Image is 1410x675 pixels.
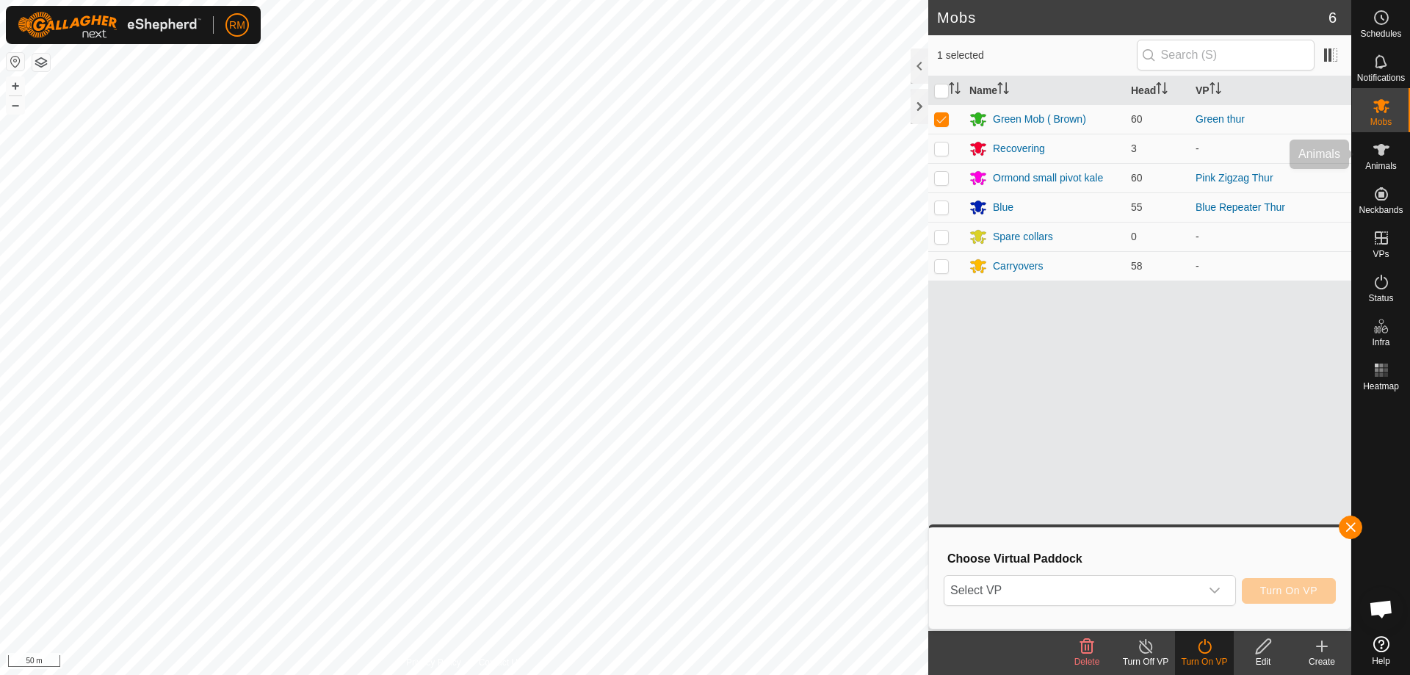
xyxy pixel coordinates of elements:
[1234,655,1292,668] div: Edit
[993,141,1045,156] div: Recovering
[993,229,1053,245] div: Spare collars
[1156,84,1168,96] p-sorticon: Activate to sort
[7,53,24,71] button: Reset Map
[1365,162,1397,170] span: Animals
[1372,338,1389,347] span: Infra
[993,170,1103,186] div: Ormond small pivot kale
[1328,7,1337,29] span: 6
[1196,201,1285,213] a: Blue Repeater Thur
[1190,76,1351,105] th: VP
[1131,113,1143,125] span: 60
[1190,222,1351,251] td: -
[1200,576,1229,605] div: dropdown trigger
[1370,118,1392,126] span: Mobs
[997,84,1009,96] p-sorticon: Activate to sort
[1360,29,1401,38] span: Schedules
[1175,655,1234,668] div: Turn On VP
[1357,73,1405,82] span: Notifications
[1131,231,1137,242] span: 0
[1373,250,1389,259] span: VPs
[944,576,1200,605] span: Select VP
[7,96,24,114] button: –
[1363,382,1399,391] span: Heatmap
[479,656,522,669] a: Contact Us
[947,552,1336,566] h3: Choose Virtual Paddock
[993,112,1086,127] div: Green Mob ( Brown)
[1190,134,1351,163] td: -
[1131,142,1137,154] span: 3
[949,84,961,96] p-sorticon: Activate to sort
[1074,657,1100,667] span: Delete
[1292,655,1351,668] div: Create
[1125,76,1190,105] th: Head
[1242,578,1336,604] button: Turn On VP
[406,656,461,669] a: Privacy Policy
[18,12,201,38] img: Gallagher Logo
[1359,587,1403,631] div: Open chat
[993,259,1043,274] div: Carryovers
[1352,630,1410,671] a: Help
[1137,40,1315,71] input: Search (S)
[1372,657,1390,665] span: Help
[1260,585,1317,596] span: Turn On VP
[1131,201,1143,213] span: 55
[1116,655,1175,668] div: Turn Off VP
[229,18,245,33] span: RM
[1210,84,1221,96] p-sorticon: Activate to sort
[32,54,50,71] button: Map Layers
[1196,172,1273,184] a: Pink Zigzag Thur
[1196,113,1245,125] a: Green thur
[1131,260,1143,272] span: 58
[963,76,1125,105] th: Name
[937,9,1328,26] h2: Mobs
[1190,251,1351,281] td: -
[1359,206,1403,214] span: Neckbands
[993,200,1013,215] div: Blue
[1131,172,1143,184] span: 60
[937,48,1137,63] span: 1 selected
[1368,294,1393,303] span: Status
[7,77,24,95] button: +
